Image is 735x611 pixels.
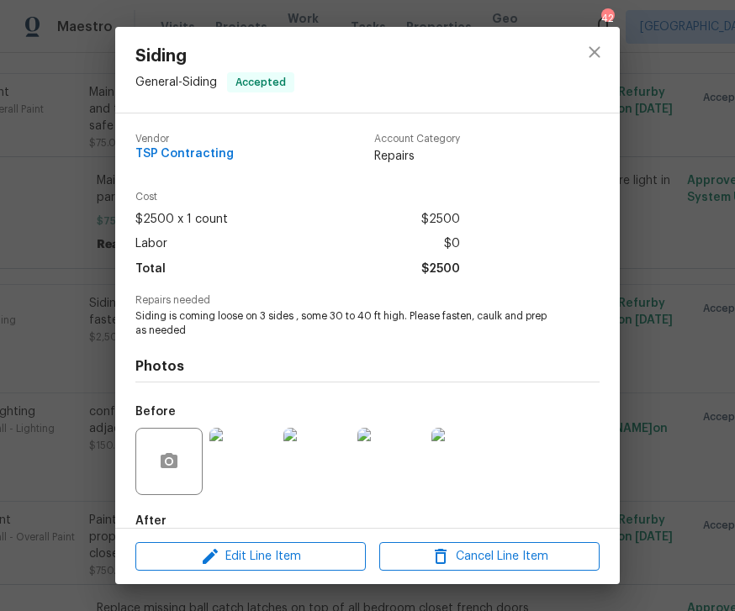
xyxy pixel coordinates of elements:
[135,47,294,66] span: Siding
[379,542,600,571] button: Cancel Line Item
[574,32,615,72] button: close
[135,257,166,282] span: Total
[374,148,460,165] span: Repairs
[135,515,167,527] h5: After
[444,232,460,256] span: $0
[135,406,176,418] h5: Before
[135,192,460,203] span: Cost
[135,309,553,338] span: Siding is coming loose on 3 sides , some 30 to 40 ft high. Please fasten, caulk and prep as needed
[135,295,600,306] span: Repairs needed
[229,74,293,91] span: Accepted
[135,358,600,375] h4: Photos
[421,257,460,282] span: $2500
[135,542,366,571] button: Edit Line Item
[135,76,217,88] span: General - Siding
[140,546,361,567] span: Edit Line Item
[135,148,234,161] span: TSP Contracting
[135,232,167,256] span: Labor
[374,134,460,145] span: Account Category
[421,208,460,232] span: $2500
[601,10,613,27] div: 42
[135,134,234,145] span: Vendor
[135,208,228,232] span: $2500 x 1 count
[384,546,595,567] span: Cancel Line Item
